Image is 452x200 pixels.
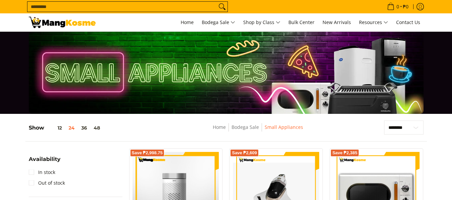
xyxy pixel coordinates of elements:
[396,19,420,25] span: Contact Us
[359,18,388,27] span: Resources
[29,157,61,162] span: Availability
[232,151,257,155] span: Save ₱2,609
[29,178,65,188] a: Out of stock
[393,13,424,31] a: Contact Us
[323,19,351,25] span: New Arrivals
[65,125,78,131] button: 24
[213,124,226,130] a: Home
[202,18,235,27] span: Bodega Sale
[29,17,96,28] img: Small Appliances l Mang Kosme: Home Appliances Warehouse Sale | Page 3
[217,2,228,12] button: Search
[385,3,411,10] span: •
[332,151,357,155] span: Save ₱2,385
[164,123,352,138] nav: Breadcrumbs
[177,13,197,31] a: Home
[265,124,303,130] a: Small Appliances
[395,4,400,9] span: 0
[29,167,55,178] a: In stock
[29,157,61,167] summary: Open
[44,125,65,131] button: 12
[132,151,163,155] span: Save ₱2,998.75
[181,19,194,25] span: Home
[243,18,280,27] span: Shop by Class
[285,13,318,31] a: Bulk Center
[29,125,103,131] h5: Show
[78,125,90,131] button: 36
[288,19,314,25] span: Bulk Center
[232,124,259,130] a: Bodega Sale
[102,13,424,31] nav: Main Menu
[402,4,410,9] span: ₱0
[198,13,239,31] a: Bodega Sale
[356,13,391,31] a: Resources
[240,13,284,31] a: Shop by Class
[319,13,354,31] a: New Arrivals
[90,125,103,131] button: 48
